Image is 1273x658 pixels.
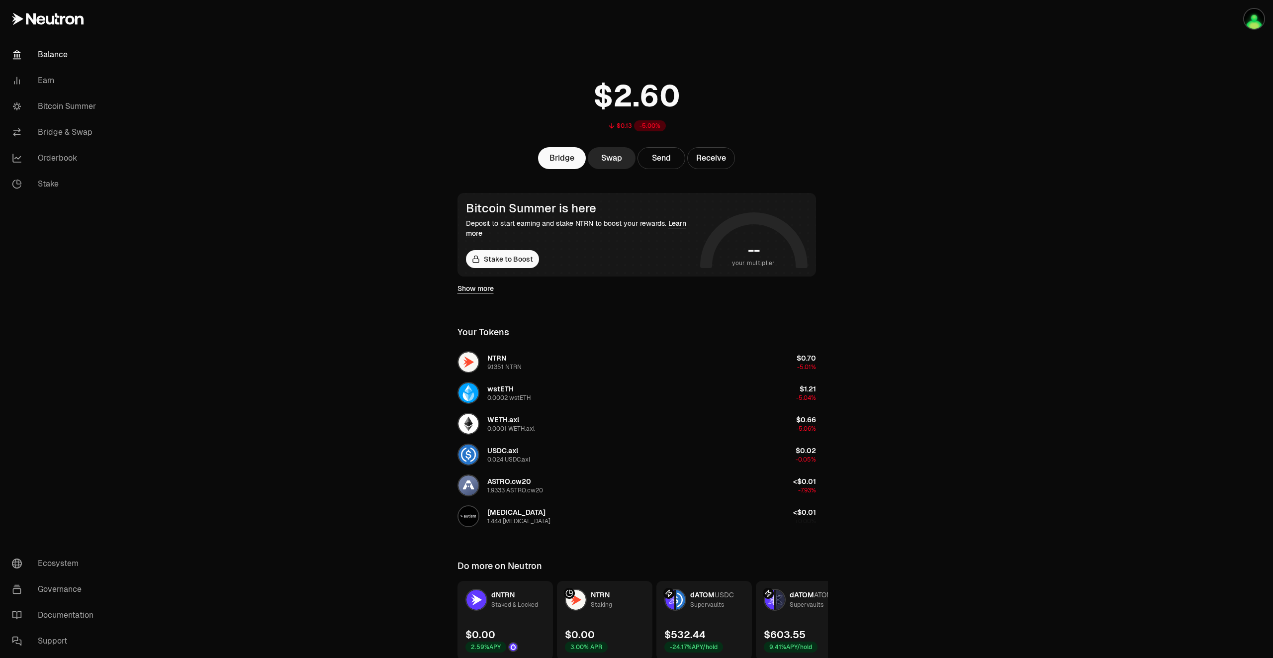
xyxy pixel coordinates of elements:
[457,283,494,293] a: Show more
[591,590,610,599] span: NTRN
[4,171,107,197] a: Stake
[617,122,632,130] div: $0.13
[634,120,666,131] div: -5.00%
[4,119,107,145] a: Bridge & Swap
[776,590,785,610] img: ATOM Logo
[796,415,816,424] span: $0.66
[487,486,543,494] div: 1.9333 ASTRO.cw20
[588,147,636,169] a: Swap
[764,642,818,653] div: 9.41% APY/hold
[487,354,506,363] span: NTRN
[676,590,685,610] img: USDC Logo
[4,628,107,654] a: Support
[452,409,822,439] button: WETH.axl LogoWETH.axl0.0001 WETH.axl$0.66-5.06%
[452,440,822,470] button: USDC.axl LogoUSDC.axl0.024 USDC.axl$0.02-0.05%
[565,628,595,642] div: $0.00
[458,352,478,372] img: NTRN Logo
[764,628,806,642] div: $603.55
[664,642,723,653] div: -24.17% APY/hold
[797,363,816,371] span: -5.01%
[664,628,706,642] div: $532.44
[487,425,535,433] div: 0.0001 WETH.axl
[458,445,478,465] img: USDC.axl Logo
[458,383,478,403] img: wstETH Logo
[715,590,734,599] span: USDC
[566,590,586,610] img: NTRN Logo
[4,68,107,94] a: Earn
[466,201,696,215] div: Bitcoin Summer is here
[795,517,816,525] span: +0.00%
[591,600,612,610] div: Staking
[538,147,586,169] a: Bridge
[798,486,816,494] span: -7.93%
[457,559,542,573] div: Do more on Neutron
[797,354,816,363] span: $0.70
[765,590,774,610] img: dATOM Logo
[452,470,822,500] button: ASTRO.cw20 LogoASTRO.cw201.9333 ASTRO.cw20<$0.01-7.93%
[465,628,495,642] div: $0.00
[690,600,724,610] div: Supervaults
[509,643,517,651] img: Drop
[452,501,822,531] button: AUTISM Logo[MEDICAL_DATA]1.444 [MEDICAL_DATA]<$0.01+0.00%
[487,415,519,424] span: WETH.axl
[491,600,538,610] div: Staked & Locked
[457,325,509,339] div: Your Tokens
[565,642,608,653] div: 3.00% APR
[466,218,696,238] div: Deposit to start earning and stake NTRN to boost your rewards.
[458,506,478,526] img: AUTISM Logo
[4,145,107,171] a: Orderbook
[466,590,486,610] img: dNTRN Logo
[790,600,823,610] div: Supervaults
[491,590,515,599] span: dNTRN
[1244,9,1264,29] img: portefeuilleterra
[487,446,518,455] span: USDC.axl
[796,394,816,402] span: -5.04%
[466,250,539,268] a: Stake to Boost
[796,425,816,433] span: -5.06%
[458,414,478,434] img: WETH.axl Logo
[487,508,546,517] span: [MEDICAL_DATA]
[800,384,816,393] span: $1.21
[465,642,506,653] div: 2.59% APY
[687,147,735,169] button: Receive
[796,456,816,464] span: -0.05%
[4,42,107,68] a: Balance
[690,590,715,599] span: dATOM
[487,363,522,371] div: 9.1351 NTRN
[637,147,685,169] button: Send
[487,394,531,402] div: 0.0002 wstETH
[4,576,107,602] a: Governance
[796,446,816,455] span: $0.02
[487,456,530,464] div: 0.024 USDC.axl
[452,347,822,377] button: NTRN LogoNTRN9.1351 NTRN$0.70-5.01%
[665,590,674,610] img: dATOM Logo
[748,242,759,258] h1: --
[452,378,822,408] button: wstETH LogowstETH0.0002 wstETH$1.21-5.04%
[487,384,514,393] span: wstETH
[790,590,814,599] span: dATOM
[4,94,107,119] a: Bitcoin Summer
[814,590,832,599] span: ATOM
[487,517,550,525] div: 1.444 [MEDICAL_DATA]
[793,508,816,517] span: <$0.01
[4,602,107,628] a: Documentation
[793,477,816,486] span: <$0.01
[4,551,107,576] a: Ecosystem
[487,477,531,486] span: ASTRO.cw20
[458,475,478,495] img: ASTRO.cw20 Logo
[732,258,775,268] span: your multiplier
